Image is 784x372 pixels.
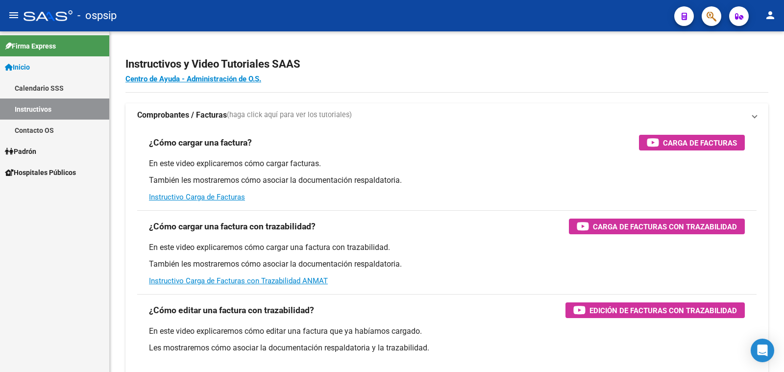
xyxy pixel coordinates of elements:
span: Carga de Facturas [663,137,737,149]
strong: Comprobantes / Facturas [137,110,227,121]
h3: ¿Cómo cargar una factura? [149,136,252,149]
h3: ¿Cómo editar una factura con trazabilidad? [149,303,314,317]
p: En este video explicaremos cómo editar una factura que ya habíamos cargado. [149,326,745,337]
p: También les mostraremos cómo asociar la documentación respaldatoria. [149,259,745,270]
span: (haga click aquí para ver los tutoriales) [227,110,352,121]
div: Open Intercom Messenger [751,339,774,362]
span: Hospitales Públicos [5,167,76,178]
a: Instructivo Carga de Facturas con Trazabilidad ANMAT [149,276,328,285]
span: - ospsip [77,5,117,26]
h2: Instructivos y Video Tutoriales SAAS [125,55,768,74]
p: Les mostraremos cómo asociar la documentación respaldatoria y la trazabilidad. [149,343,745,353]
mat-icon: person [764,9,776,21]
a: Centro de Ayuda - Administración de O.S. [125,74,261,83]
span: Edición de Facturas con Trazabilidad [589,304,737,317]
h3: ¿Cómo cargar una factura con trazabilidad? [149,220,316,233]
span: Firma Express [5,41,56,51]
mat-icon: menu [8,9,20,21]
p: También les mostraremos cómo asociar la documentación respaldatoria. [149,175,745,186]
span: Inicio [5,62,30,73]
button: Edición de Facturas con Trazabilidad [565,302,745,318]
p: En este video explicaremos cómo cargar una factura con trazabilidad. [149,242,745,253]
p: En este video explicaremos cómo cargar facturas. [149,158,745,169]
button: Carga de Facturas [639,135,745,150]
mat-expansion-panel-header: Comprobantes / Facturas(haga click aquí para ver los tutoriales) [125,103,768,127]
a: Instructivo Carga de Facturas [149,193,245,201]
span: Padrón [5,146,36,157]
button: Carga de Facturas con Trazabilidad [569,219,745,234]
span: Carga de Facturas con Trazabilidad [593,221,737,233]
